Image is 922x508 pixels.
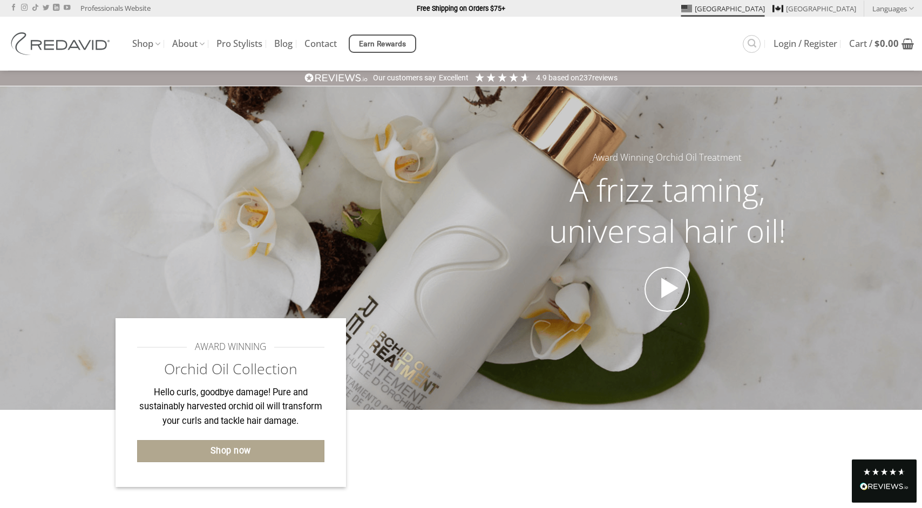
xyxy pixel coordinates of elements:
span: Cart / [849,39,899,48]
a: Login / Register [774,34,837,53]
a: Follow on YouTube [64,4,70,12]
span: Earn Rewards [359,38,406,50]
a: Shop [132,33,160,54]
h2: A frizz taming, universal hair oil! [528,169,806,251]
a: Follow on LinkedIn [53,4,59,12]
p: Hello curls, goodbye damage! Pure and sustainably harvested orchid oil will transform your curls ... [137,386,324,429]
span: reviews [592,73,618,82]
a: Languages [872,1,914,16]
a: Blog [274,34,293,53]
a: Follow on TikTok [32,4,38,12]
span: Based on [548,73,579,82]
a: Contact [304,34,337,53]
a: View cart [849,32,914,56]
span: Login / Register [774,39,837,48]
h5: Award Winning Orchid Oil Treatment [528,150,806,165]
bdi: 0.00 [874,37,899,50]
span: 4.9 [536,73,548,82]
img: REVIEWS.io [860,483,909,490]
a: Follow on Facebook [10,4,17,12]
a: [GEOGRAPHIC_DATA] [772,1,856,17]
a: About [172,33,205,54]
a: Pro Stylists [216,34,262,53]
div: Our customers say [373,73,436,84]
span: 237 [579,73,592,82]
span: Shop now [211,444,251,458]
a: Follow on Twitter [43,4,49,12]
a: Shop now [137,440,324,462]
span: $ [874,37,880,50]
h2: Orchid Oil Collection [137,360,324,379]
div: Read All Reviews [852,459,917,503]
a: Open video in lightbox [645,267,690,312]
div: 4.8 Stars [863,468,906,476]
span: AWARD WINNING [195,340,266,354]
a: Search [743,35,761,53]
a: Follow on Instagram [21,4,28,12]
a: Earn Rewards [349,35,416,53]
img: REDAVID Salon Products | United States [8,32,116,55]
a: [GEOGRAPHIC_DATA] [681,1,765,17]
div: Excellent [439,73,469,84]
div: 4.92 Stars [474,72,531,83]
div: Read All Reviews [860,480,909,495]
img: REVIEWS.io [304,73,368,83]
strong: Free Shipping on Orders $75+ [417,4,505,12]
